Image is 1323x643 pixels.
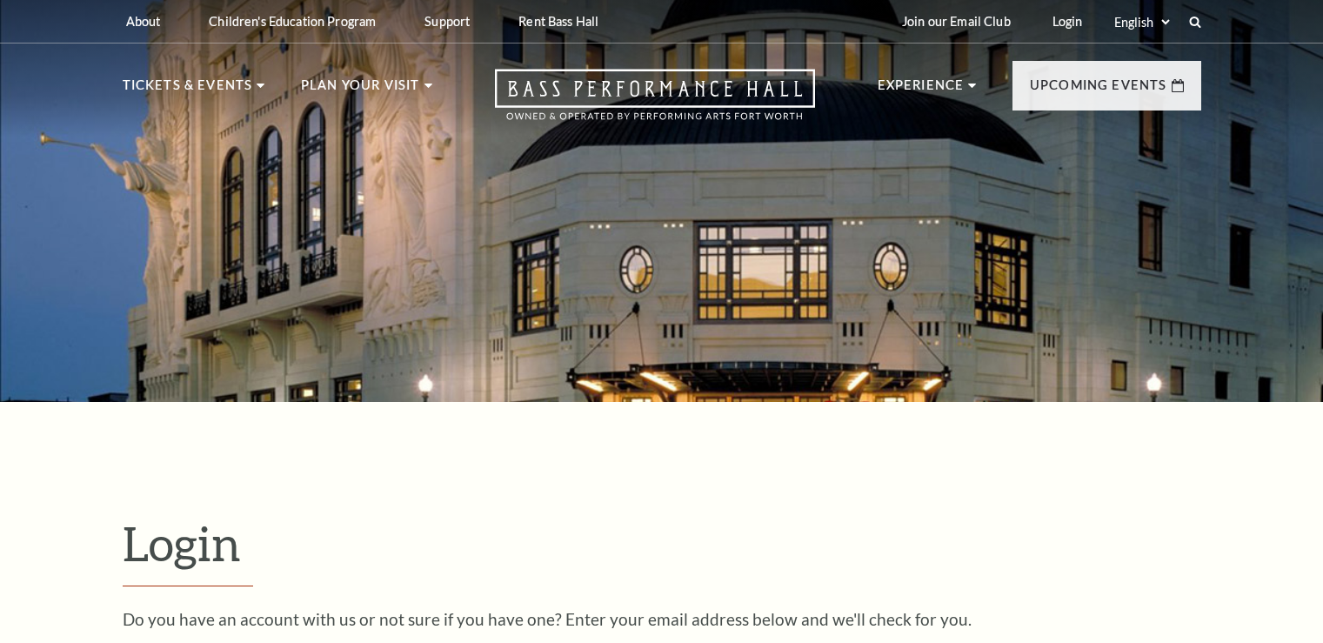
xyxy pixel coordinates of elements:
p: Experience [878,75,965,106]
p: Tickets & Events [123,75,253,106]
p: Support [424,14,470,29]
span: Login [123,515,241,571]
p: Children's Education Program [209,14,376,29]
select: Select: [1111,14,1173,30]
p: Plan Your Visit [301,75,420,106]
p: Upcoming Events [1030,75,1167,106]
p: Do you have an account with us or not sure if you have one? Enter your email address below and we... [123,611,1201,627]
p: About [126,14,161,29]
p: Rent Bass Hall [518,14,598,29]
